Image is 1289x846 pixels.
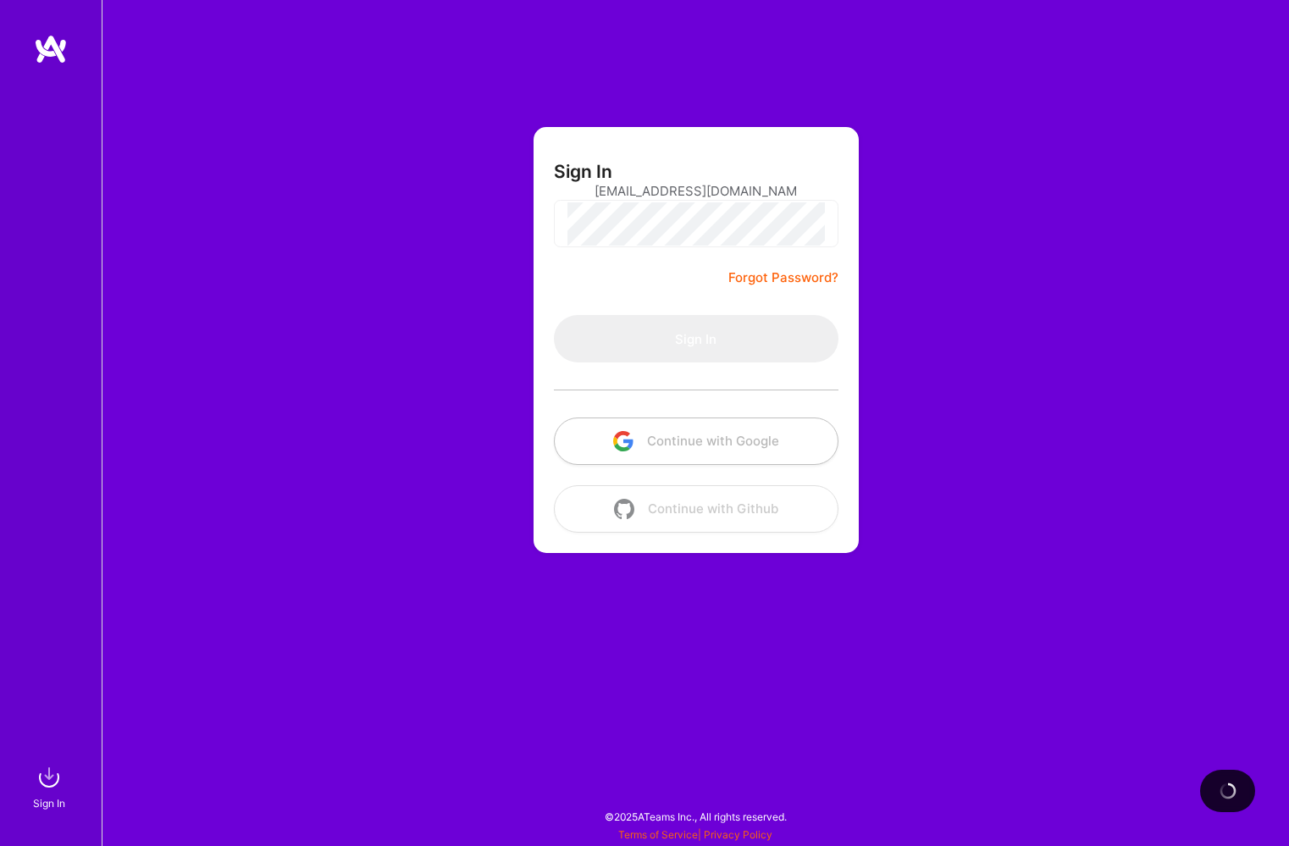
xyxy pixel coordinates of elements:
img: sign in [32,760,66,794]
h3: Sign In [554,161,612,182]
img: loading [1217,780,1238,801]
button: Continue with Github [554,485,838,533]
div: Sign In [33,794,65,812]
a: Terms of Service [618,828,698,841]
a: Privacy Policy [704,828,772,841]
input: Email... [595,169,798,213]
span: | [618,828,772,841]
img: icon [613,431,633,451]
a: sign inSign In [36,760,66,812]
img: logo [34,34,68,64]
div: © 2025 ATeams Inc., All rights reserved. [102,795,1289,838]
img: icon [614,499,634,519]
button: Continue with Google [554,417,838,465]
a: Forgot Password? [728,268,838,288]
button: Sign In [554,315,838,362]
